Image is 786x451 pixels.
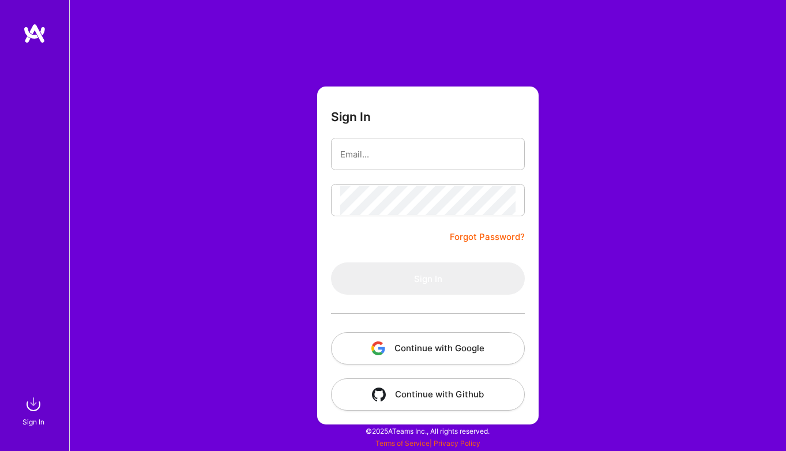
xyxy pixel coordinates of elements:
[69,416,786,445] div: © 2025 ATeams Inc., All rights reserved.
[434,439,480,448] a: Privacy Policy
[375,439,480,448] span: |
[375,439,430,448] a: Terms of Service
[331,378,525,411] button: Continue with Github
[450,230,525,244] a: Forgot Password?
[340,140,516,169] input: Email...
[331,332,525,364] button: Continue with Google
[22,393,45,416] img: sign in
[331,262,525,295] button: Sign In
[331,110,371,124] h3: Sign In
[23,23,46,44] img: logo
[24,393,45,428] a: sign inSign In
[371,341,385,355] img: icon
[372,388,386,401] img: icon
[22,416,44,428] div: Sign In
